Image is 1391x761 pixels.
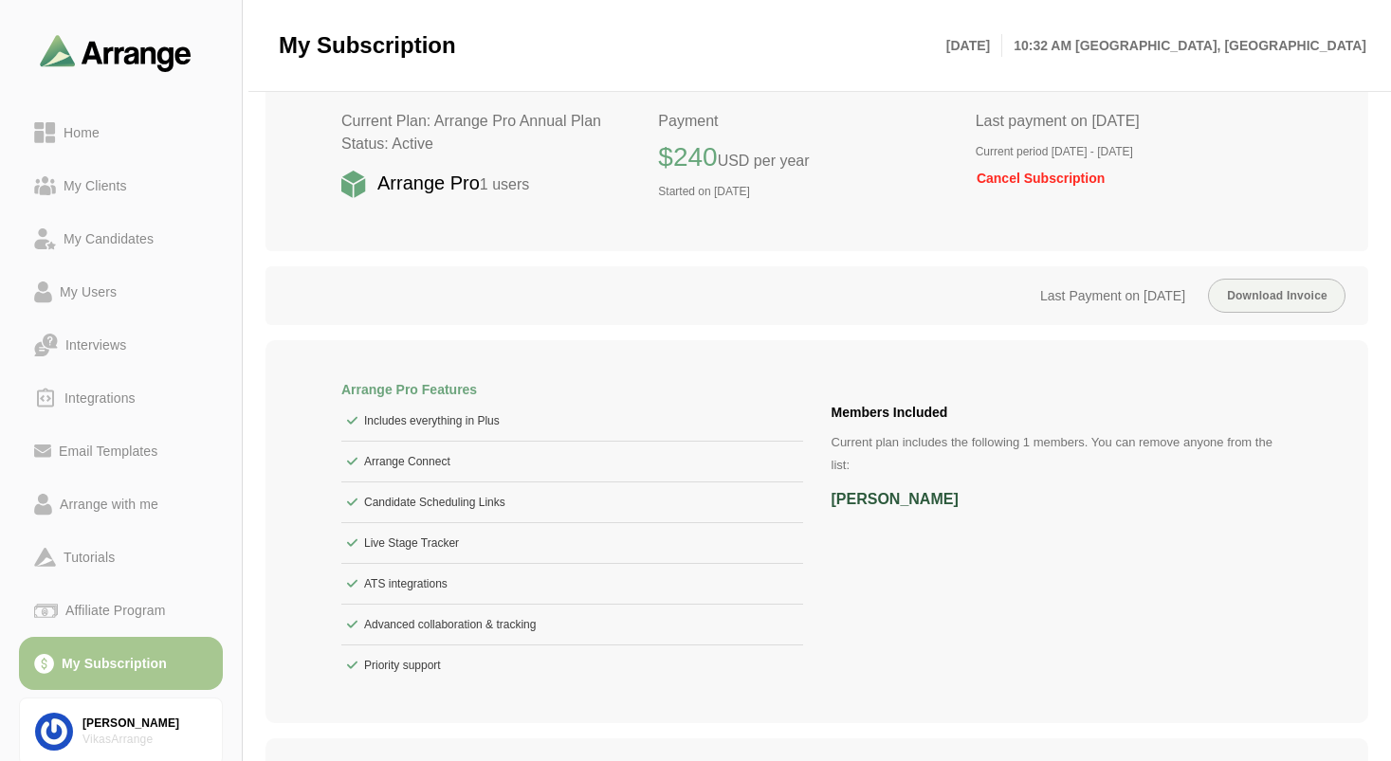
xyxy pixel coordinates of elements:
[19,584,223,637] a: Affiliate Program
[54,652,174,675] div: My Subscription
[82,732,207,748] div: VikasArrange
[377,172,480,193] strong: Arrange Pro
[40,34,192,71] img: arrangeai-name-small-logo.4d2b8aee.svg
[658,110,975,133] p: Payment
[658,184,975,199] p: Started on [DATE]
[19,265,223,318] a: My Users
[976,110,1292,133] p: Last payment on [DATE]
[279,31,456,60] span: My Subscription
[341,482,803,523] li: Candidate Scheduling Links
[1226,289,1327,302] span: Download Invoice
[58,334,134,356] div: Interviews
[56,121,107,144] div: Home
[341,564,803,605] li: ATS integrations
[832,401,1293,424] h2: Members Included
[658,142,717,172] strong: $240
[19,425,223,478] a: Email Templates
[56,174,135,197] div: My Clients
[341,605,803,645] li: Advanced collaboration & tracking
[19,637,223,690] a: My Subscription
[976,171,1106,186] button: Cancel Subscription
[341,110,658,155] h2: Current Plan: Arrange Pro Annual Plan Status: Active
[82,716,207,732] div: [PERSON_NAME]
[341,378,803,401] h2: Arrange Pro Features
[52,281,124,303] div: My Users
[832,431,1293,477] p: Current plan includes the following 1 members. You can remove anyone from the list:
[341,523,803,564] li: Live Stage Tracker
[480,176,529,192] span: 1 users
[51,440,165,462] div: Email Templates
[19,159,223,212] a: My Clients
[19,478,223,531] a: Arrange with me
[19,371,223,425] a: Integrations
[341,645,803,685] li: Priority support
[58,599,173,622] div: Affiliate Program
[341,401,803,442] li: Includes everything in Plus
[1002,34,1366,57] p: 10:32 AM [GEOGRAPHIC_DATA], [GEOGRAPHIC_DATA]
[56,546,122,569] div: Tutorials
[19,531,223,584] a: Tutorials
[718,153,810,169] span: USD per year
[832,477,1293,522] li: [PERSON_NAME]
[946,34,1002,57] p: [DATE]
[19,212,223,265] a: My Candidates
[57,387,143,409] div: Integrations
[1208,279,1345,313] button: Download Invoice
[976,144,1292,159] p: Current period [DATE] - [DATE]
[56,227,161,250] div: My Candidates
[1040,286,1185,305] p: Last Payment on [DATE]
[52,493,166,516] div: Arrange with me
[341,442,803,482] li: Arrange Connect
[19,106,223,159] a: Home
[19,318,223,371] a: Interviews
